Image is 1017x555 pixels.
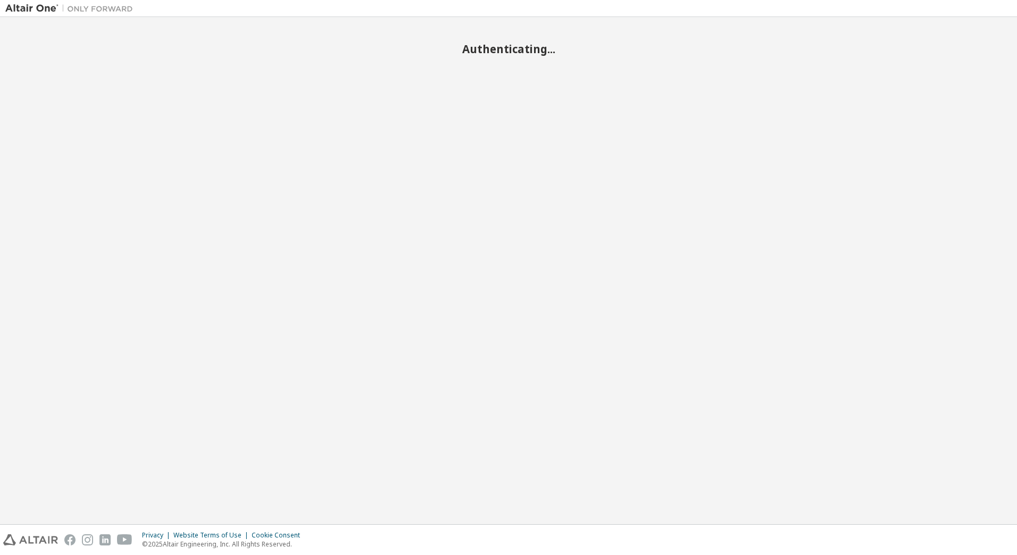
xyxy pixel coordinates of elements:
img: altair_logo.svg [3,534,58,545]
img: instagram.svg [82,534,93,545]
div: Privacy [142,531,173,540]
img: youtube.svg [117,534,132,545]
div: Website Terms of Use [173,531,252,540]
p: © 2025 Altair Engineering, Inc. All Rights Reserved. [142,540,306,549]
img: facebook.svg [64,534,76,545]
img: Altair One [5,3,138,14]
h2: Authenticating... [5,42,1012,56]
div: Cookie Consent [252,531,306,540]
img: linkedin.svg [99,534,111,545]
